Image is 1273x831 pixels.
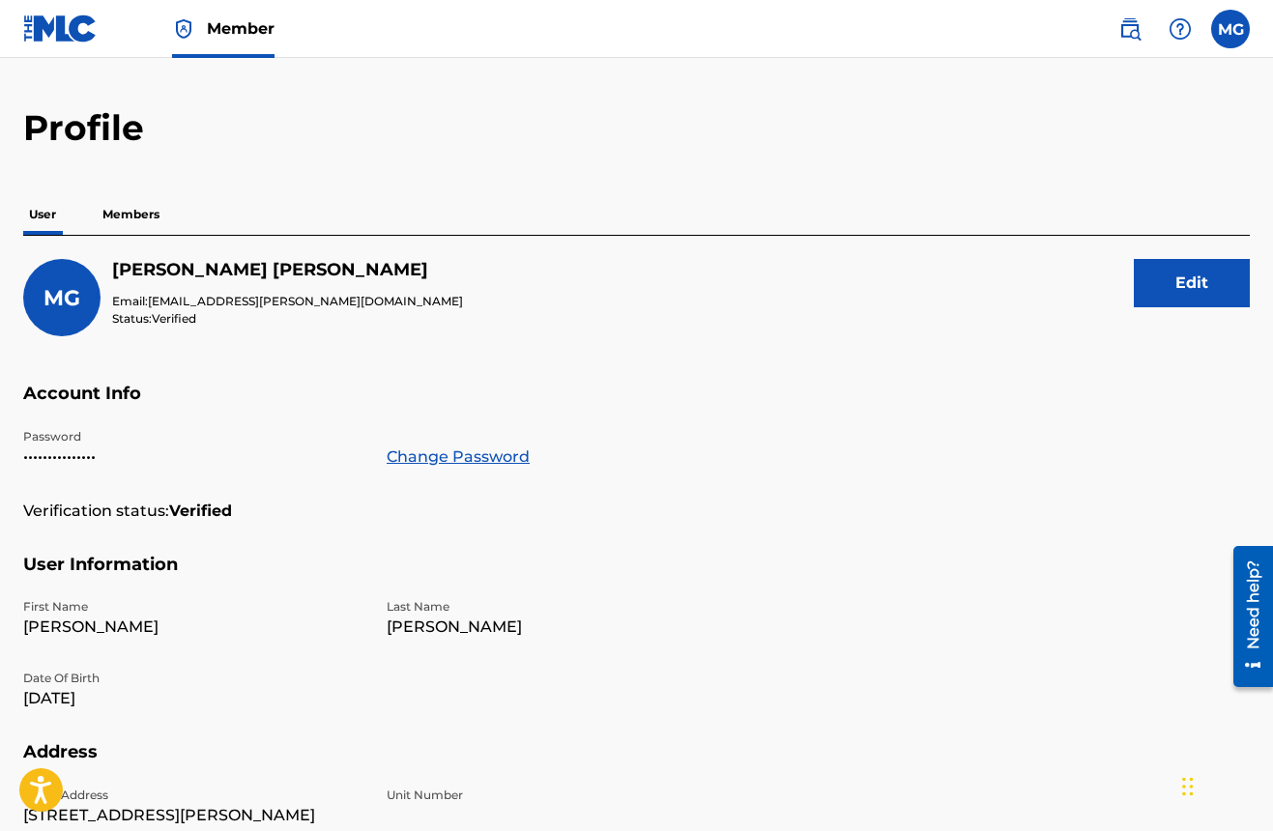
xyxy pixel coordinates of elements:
p: User [23,194,62,235]
p: [PERSON_NAME] [23,616,363,639]
div: Help [1161,10,1200,48]
p: [PERSON_NAME] [387,616,727,639]
p: Members [97,194,165,235]
p: Last Name [387,598,727,616]
span: Member [207,17,275,40]
h2: Profile [23,106,1250,150]
iframe: Chat Widget [1176,738,1273,831]
span: [EMAIL_ADDRESS][PERSON_NAME][DOMAIN_NAME] [148,294,463,308]
button: Edit [1134,259,1250,307]
span: MG [43,285,80,311]
a: Public Search [1111,10,1149,48]
img: MLC Logo [23,14,98,43]
h5: Account Info [23,383,1250,428]
div: User Menu [1211,10,1250,48]
p: Date Of Birth [23,670,363,687]
strong: Verified [169,500,232,523]
span: Verified [152,311,196,326]
a: Change Password [387,445,530,469]
p: Status: [112,310,463,328]
p: Password [23,428,363,445]
h5: Monet Guthrie [112,259,463,281]
p: Verification status: [23,500,169,523]
img: search [1118,17,1142,41]
img: Top Rightsholder [172,17,195,41]
iframe: Resource Center [1219,537,1273,697]
p: [STREET_ADDRESS][PERSON_NAME] [23,804,363,827]
p: Email: [112,293,463,310]
h5: Address [23,741,1250,787]
p: First Name [23,598,363,616]
img: help [1169,17,1192,41]
p: Street Address [23,787,363,804]
p: [DATE] [23,687,363,710]
p: Unit Number [387,787,727,804]
div: Drag [1182,758,1194,816]
p: ••••••••••••••• [23,445,363,469]
h5: User Information [23,554,1250,599]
